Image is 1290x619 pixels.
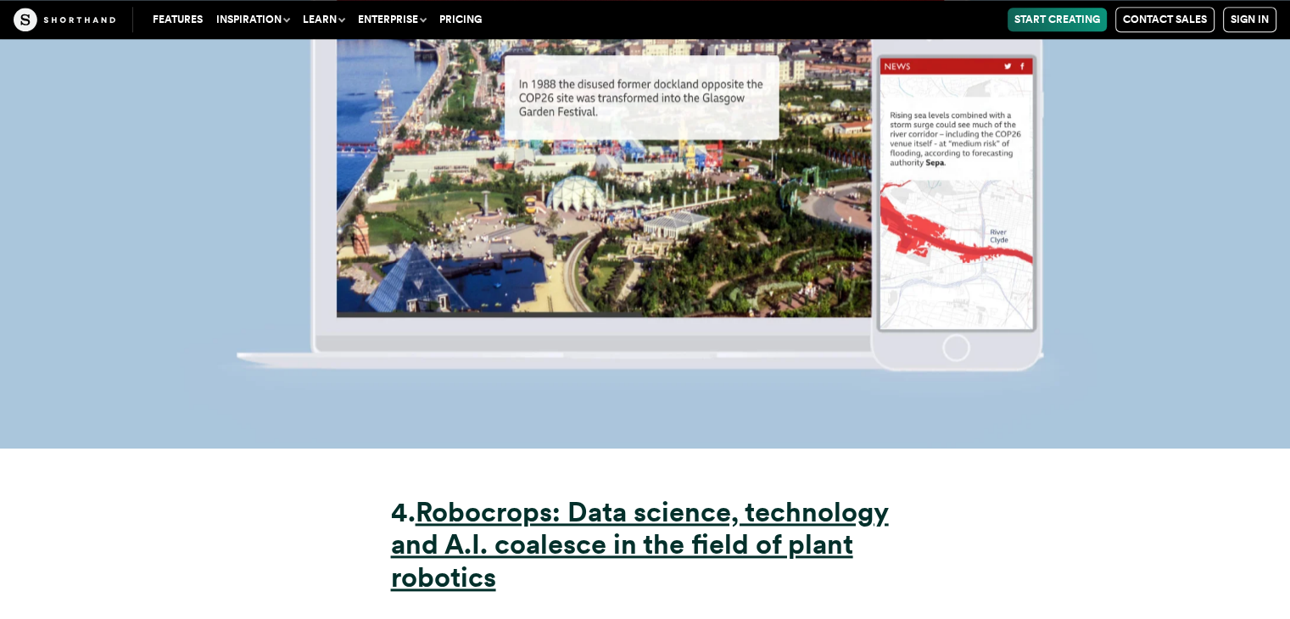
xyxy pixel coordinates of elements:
button: Inspiration [209,8,296,31]
button: Learn [296,8,351,31]
a: Pricing [433,8,489,31]
a: Start Creating [1008,8,1107,31]
a: Features [146,8,209,31]
strong: 4. [391,495,416,528]
a: Sign in [1223,7,1276,32]
button: Enterprise [351,8,433,31]
a: Contact Sales [1115,7,1215,32]
a: Robocrops: Data science, technology and A.I. coalesce in the field of plant robotics [391,495,889,594]
img: The Craft [14,8,115,31]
